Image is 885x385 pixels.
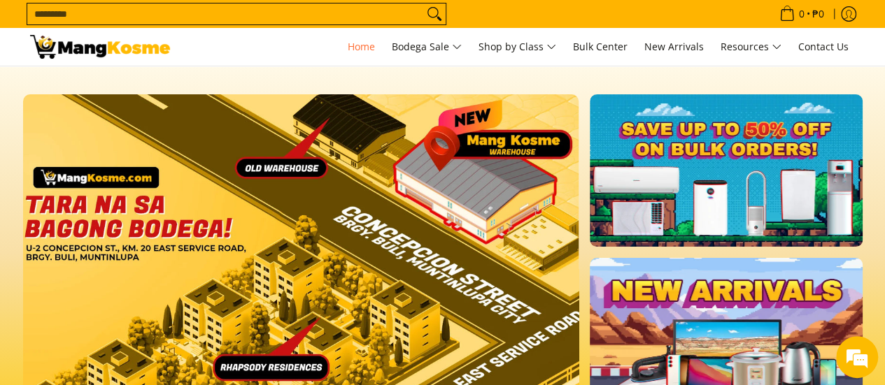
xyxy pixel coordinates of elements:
[385,28,469,66] a: Bodega Sale
[721,38,781,56] span: Resources
[472,28,563,66] a: Shop by Class
[479,38,556,56] span: Shop by Class
[714,28,788,66] a: Resources
[775,6,828,22] span: •
[423,3,446,24] button: Search
[348,40,375,53] span: Home
[797,9,807,19] span: 0
[392,38,462,56] span: Bodega Sale
[341,28,382,66] a: Home
[644,40,704,53] span: New Arrivals
[798,40,849,53] span: Contact Us
[637,28,711,66] a: New Arrivals
[810,9,826,19] span: ₱0
[30,35,170,59] img: Mang Kosme: Your Home Appliances Warehouse Sale Partner!
[184,28,856,66] nav: Main Menu
[566,28,635,66] a: Bulk Center
[573,40,628,53] span: Bulk Center
[791,28,856,66] a: Contact Us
